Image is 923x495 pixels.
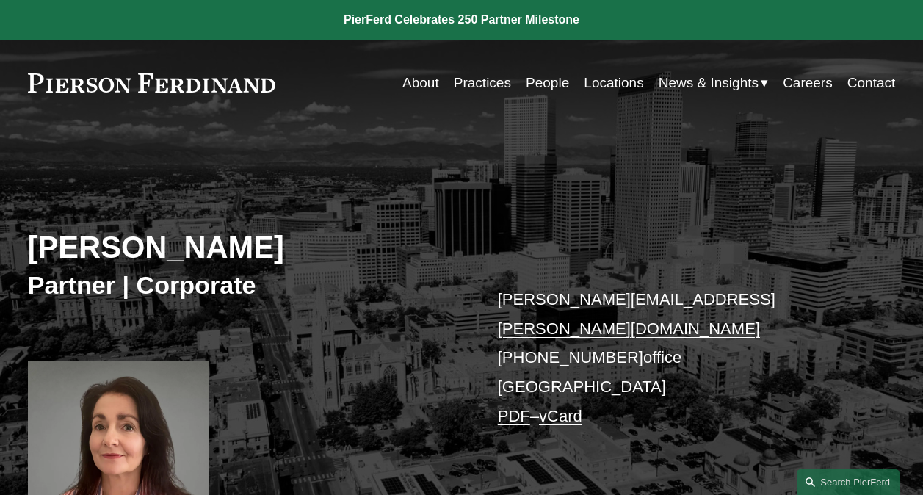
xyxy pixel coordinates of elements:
a: People [526,69,569,97]
a: Practices [454,69,511,97]
a: [PERSON_NAME][EMAIL_ADDRESS][PERSON_NAME][DOMAIN_NAME] [498,290,775,338]
span: News & Insights [659,71,759,95]
a: Locations [584,69,643,97]
h2: [PERSON_NAME] [28,229,462,266]
a: [PHONE_NUMBER] [498,348,643,366]
a: vCard [539,407,582,425]
h3: Partner | Corporate [28,270,462,300]
a: Search this site [797,469,900,495]
a: PDF [498,407,530,425]
p: office [GEOGRAPHIC_DATA] – [498,285,859,430]
a: Contact [847,69,895,97]
a: About [402,69,439,97]
a: Careers [783,69,833,97]
a: folder dropdown [659,69,768,97]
